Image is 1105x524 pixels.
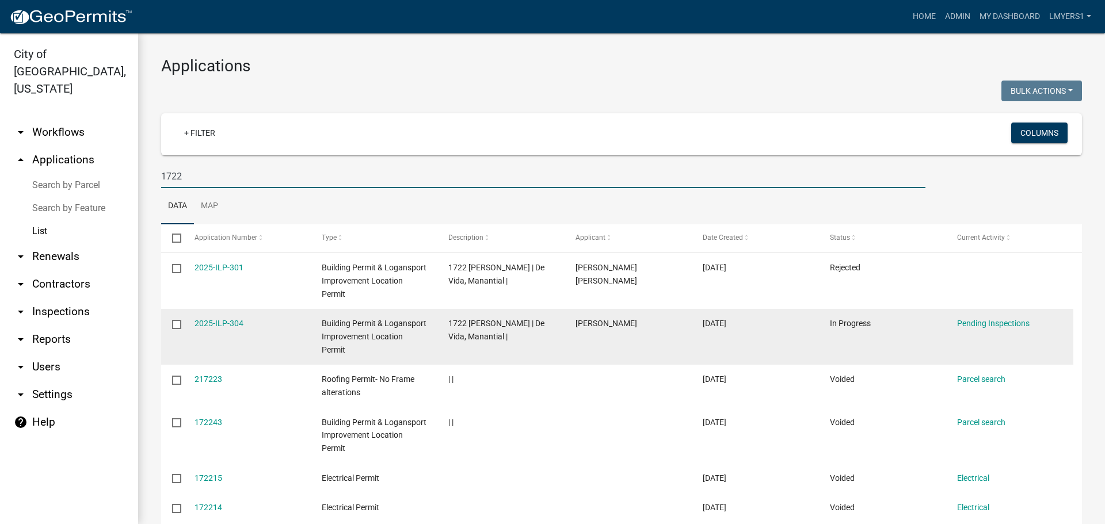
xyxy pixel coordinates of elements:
span: 08/20/2025 [703,263,726,272]
span: Building Permit & Logansport Improvement Location Permit [322,319,426,354]
i: arrow_drop_down [14,250,28,263]
span: 09/16/2023 [703,418,726,427]
span: Voided [830,503,855,512]
a: + Filter [175,123,224,143]
a: Data [161,188,194,225]
a: Parcel search [957,374,1005,384]
a: Pending Inspections [957,319,1030,328]
span: Roofing Permit- No Frame alterations [322,374,414,397]
a: Admin [940,6,975,28]
span: Applicant [576,234,605,242]
span: Description [448,234,483,242]
datatable-header-cell: Type [310,224,437,252]
a: lmyers1 [1045,6,1096,28]
span: 1722 GEORGE ST | De Vida, Manantial | [448,319,544,341]
i: arrow_drop_up [14,153,28,167]
span: Electrical Permit [322,473,379,483]
span: 01/31/2024 [703,374,726,384]
span: 09/16/2023 [703,503,726,512]
span: Date Created [703,234,743,242]
span: 08/20/2025 [703,319,726,328]
span: Voided [830,473,855,483]
span: Voided [830,418,855,427]
span: Building Permit & Logansport Improvement Location Permit [322,418,426,453]
a: 172214 [195,503,222,512]
button: Columns [1011,123,1068,143]
a: Parcel search [957,418,1005,427]
i: arrow_drop_down [14,332,28,346]
span: Voided [830,374,855,384]
a: Home [908,6,940,28]
a: 172215 [195,473,222,483]
datatable-header-cell: Application Number [183,224,310,252]
span: Current Activity [957,234,1005,242]
span: Type [322,234,337,242]
span: In Progress [830,319,871,328]
datatable-header-cell: Applicant [565,224,692,252]
i: arrow_drop_down [14,125,28,139]
span: Isaias Gutierrez [576,319,637,328]
a: Electrical [957,503,989,512]
a: 172243 [195,418,222,427]
span: Application Number [195,234,257,242]
datatable-header-cell: Select [161,224,183,252]
datatable-header-cell: Status [819,224,946,252]
i: arrow_drop_down [14,388,28,401]
span: | | [448,418,454,427]
a: Electrical [957,473,989,483]
input: Search for applications [161,165,925,188]
span: Building Permit & Logansport Improvement Location Permit [322,263,426,299]
span: 09/16/2023 [703,473,726,483]
span: 1722 GEORGE ST | De Vida, Manantial | [448,263,544,285]
a: 2025-ILP-301 [195,263,243,272]
span: Electrical Permit [322,503,379,512]
datatable-header-cell: Date Created [692,224,819,252]
a: 2025-ILP-304 [195,319,243,328]
button: Bulk Actions [1001,81,1082,101]
i: arrow_drop_down [14,305,28,319]
i: help [14,415,28,429]
a: Map [194,188,225,225]
span: Rejected [830,263,860,272]
h3: Applications [161,56,1082,76]
span: Status [830,234,850,242]
span: Manuela Gaspar Francisco de Miguel [576,263,637,285]
a: 217223 [195,374,222,384]
datatable-header-cell: Description [437,224,565,252]
a: My Dashboard [975,6,1045,28]
i: arrow_drop_down [14,360,28,374]
span: | | [448,374,454,384]
datatable-header-cell: Current Activity [946,224,1073,252]
i: arrow_drop_down [14,277,28,291]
